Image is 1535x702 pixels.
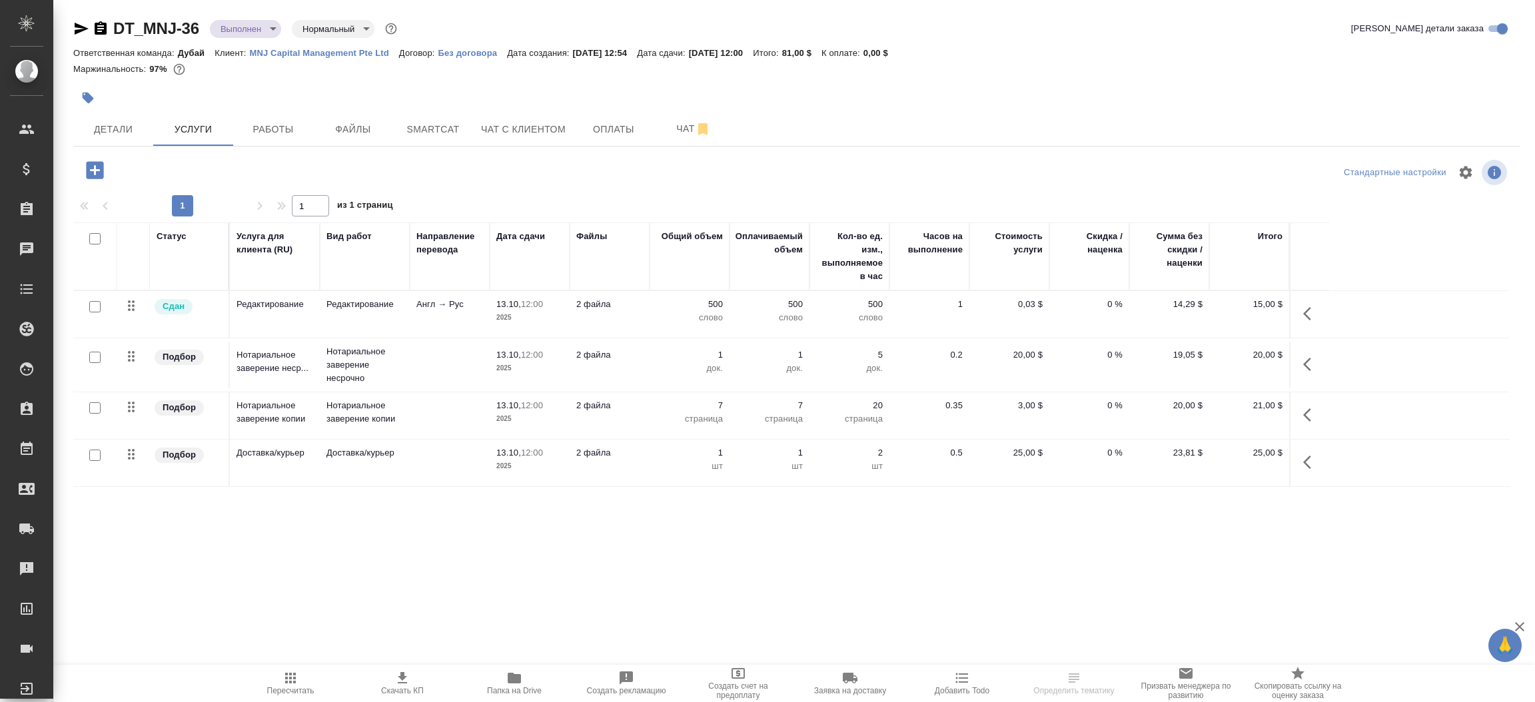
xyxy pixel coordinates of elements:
div: Выполнен [210,20,281,38]
p: 81,00 $ [782,48,821,58]
p: 2 файла [576,399,643,412]
p: Договор: [399,48,438,58]
button: Нормальный [298,23,358,35]
button: Показать кнопки [1295,298,1327,330]
p: Нотариальное заверение несрочно [326,345,403,385]
button: Скопировать ссылку для ЯМессенджера [73,21,89,37]
p: 20,00 $ [1136,399,1203,412]
span: Чат [662,121,726,137]
p: 2025 [496,412,563,426]
p: Дубай [178,48,215,58]
p: 23,81 $ [1136,446,1203,460]
p: 2 файла [576,298,643,311]
span: 🙏 [1494,631,1516,659]
p: 0 % [1056,348,1123,362]
a: Без договора [438,47,508,58]
div: Общий объем [662,230,723,243]
p: 20,00 $ [1216,348,1282,362]
div: Выполнен [292,20,374,38]
span: [PERSON_NAME] детали заказа [1351,22,1484,35]
a: MNJ Capital Management Pte Ltd [250,47,399,58]
div: Направление перевода [416,230,483,256]
div: Стоимость услуги [976,230,1043,256]
p: 1 [736,348,803,362]
p: Подбор [163,448,196,462]
p: 19,05 $ [1136,348,1203,362]
div: Вид работ [326,230,372,243]
p: 12:00 [521,400,543,410]
p: 2025 [496,311,563,324]
p: 1 [656,348,723,362]
p: [DATE] 12:54 [573,48,638,58]
p: 2 файла [576,348,643,362]
p: шт [816,460,883,473]
p: 0,00 $ [863,48,898,58]
p: 2 файла [576,446,643,460]
td: 1 [889,291,969,338]
a: DT_MNJ-36 [113,19,199,37]
p: страница [816,412,883,426]
button: Добавить услугу [77,157,113,184]
span: Посмотреть информацию [1482,160,1510,185]
div: Файлы [576,230,607,243]
p: 0 % [1056,446,1123,460]
button: 🙏 [1488,629,1522,662]
p: слово [656,311,723,324]
span: Smartcat [401,121,465,138]
p: 13.10, [496,400,521,410]
p: Англ → Рус [416,298,483,311]
p: Ответственная команда: [73,48,178,58]
p: 500 [656,298,723,311]
div: split button [1340,163,1450,183]
p: Дата создания: [507,48,572,58]
p: Клиент: [215,48,249,58]
p: 21,00 $ [1216,399,1282,412]
p: Доставка/курьер [237,446,313,460]
span: Детали [81,121,145,138]
p: слово [736,311,803,324]
p: MNJ Capital Management Pte Ltd [250,48,399,58]
p: 12:00 [521,350,543,360]
p: док. [816,362,883,375]
button: Доп статусы указывают на важность/срочность заказа [382,20,400,37]
p: 13.10, [496,448,521,458]
p: Доставка/курьер [326,446,403,460]
p: Нотариальное заверение неср... [237,348,313,375]
p: 25,00 $ [1216,446,1282,460]
p: 25,00 $ [976,446,1043,460]
p: 12:00 [521,448,543,458]
p: док. [656,362,723,375]
p: 500 [816,298,883,311]
div: Дата сдачи [496,230,545,243]
p: 12:00 [521,299,543,309]
span: Услуги [161,121,225,138]
span: Работы [241,121,305,138]
p: Нотариальное заверение копии [326,399,403,426]
p: страница [656,412,723,426]
p: 13.10, [496,299,521,309]
button: Выполнен [217,23,265,35]
p: 5 [816,348,883,362]
p: 2 [816,446,883,460]
p: Редактирование [237,298,313,311]
p: Дата сдачи: [637,48,688,58]
button: Скопировать ссылку [93,21,109,37]
p: Нотариальное заверение копии [237,399,313,426]
p: 20,00 $ [976,348,1043,362]
p: К оплате: [821,48,863,58]
span: Файлы [321,121,385,138]
p: 2025 [496,460,563,473]
p: 20 [816,399,883,412]
td: 0.5 [889,440,969,486]
button: Показать кнопки [1295,348,1327,380]
div: Услуга для клиента (RU) [237,230,313,256]
p: 3,00 $ [976,399,1043,412]
p: Подбор [163,401,196,414]
button: Показать кнопки [1295,446,1327,478]
div: Кол-во ед. изм., выполняемое в час [816,230,883,283]
span: Настроить таблицу [1450,157,1482,188]
p: 0,03 $ [976,298,1043,311]
p: 15,00 $ [1216,298,1282,311]
td: 0.35 [889,392,969,439]
button: Добавить тэг [73,83,103,113]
